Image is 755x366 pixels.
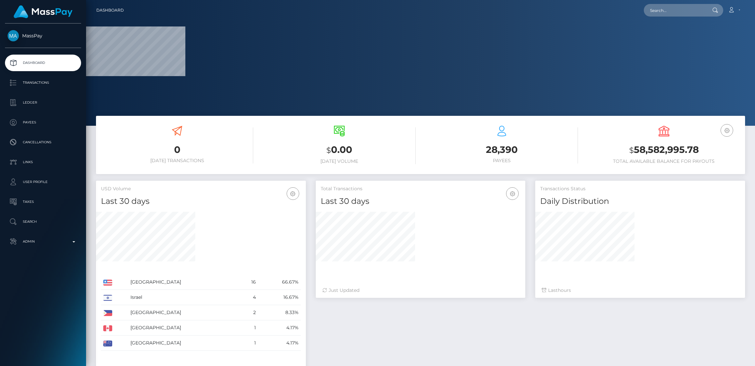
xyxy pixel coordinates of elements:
h3: 0.00 [263,143,415,157]
td: 4.17% [258,336,301,351]
h6: Payees [426,158,578,163]
td: Israel [128,290,239,305]
h5: Total Transactions [321,186,521,192]
h3: 28,390 [426,143,578,156]
td: 1 [240,336,258,351]
a: Admin [5,233,81,250]
span: MassPay [5,33,81,39]
h6: [DATE] Transactions [101,158,253,163]
h4: Last 30 days [101,196,301,207]
a: User Profile [5,174,81,190]
h5: USD Volume [101,186,301,192]
div: Just Updated [322,287,519,294]
p: Payees [8,117,78,127]
td: 4.17% [258,320,301,336]
a: Ledger [5,94,81,111]
p: Transactions [8,78,78,88]
a: Links [5,154,81,170]
img: MassPay Logo [14,5,72,18]
input: Search... [644,4,706,17]
div: Last hours [542,287,738,294]
a: Dashboard [96,3,124,17]
td: 16.67% [258,290,301,305]
img: MassPay [8,30,19,41]
td: [GEOGRAPHIC_DATA] [128,336,239,351]
td: [GEOGRAPHIC_DATA] [128,305,239,320]
p: Cancellations [8,137,78,147]
td: [GEOGRAPHIC_DATA] [128,275,239,290]
p: Taxes [8,197,78,207]
small: $ [629,146,634,155]
td: [GEOGRAPHIC_DATA] [128,320,239,336]
td: 4 [240,290,258,305]
img: PH.png [103,310,112,316]
h4: Last 30 days [321,196,521,207]
p: Admin [8,237,78,247]
td: 2 [240,305,258,320]
a: Cancellations [5,134,81,151]
h6: [DATE] Volume [263,159,415,164]
a: Transactions [5,74,81,91]
img: US.png [103,280,112,286]
a: Taxes [5,194,81,210]
td: 8.33% [258,305,301,320]
p: Links [8,157,78,167]
a: Search [5,213,81,230]
h3: 58,582,995.78 [588,143,740,157]
p: Search [8,217,78,227]
td: 66.67% [258,275,301,290]
img: IL.png [103,295,112,301]
p: Ledger [8,98,78,108]
img: CA.png [103,325,112,331]
h3: 0 [101,143,253,156]
p: Dashboard [8,58,78,68]
img: AU.png [103,341,112,346]
p: User Profile [8,177,78,187]
small: $ [326,146,331,155]
td: 1 [240,320,258,336]
h6: Total Available Balance for Payouts [588,159,740,164]
h4: Daily Distribution [540,196,740,207]
td: 16 [240,275,258,290]
h5: Transactions Status [540,186,740,192]
a: Dashboard [5,55,81,71]
a: Payees [5,114,81,131]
